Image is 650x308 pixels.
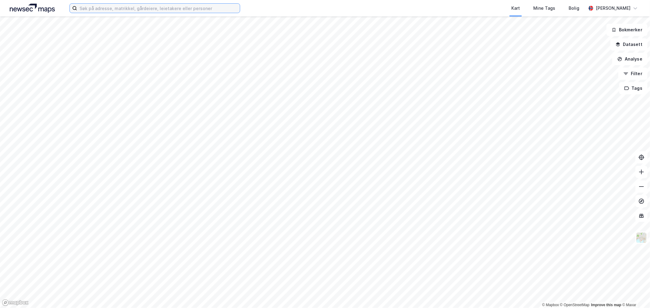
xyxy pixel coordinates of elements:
button: Tags [619,82,648,94]
div: [PERSON_NAME] [596,5,630,12]
div: Kontrollprogram for chat [620,279,650,308]
button: Bokmerker [606,24,648,36]
button: Filter [618,68,648,80]
button: Datasett [610,38,648,51]
div: Mine Tags [533,5,555,12]
div: Kart [511,5,520,12]
img: logo.a4113a55bc3d86da70a041830d287a7e.svg [10,4,55,13]
a: Mapbox [542,303,559,307]
a: Improve this map [591,303,621,307]
input: Søk på adresse, matrikkel, gårdeiere, leietakere eller personer [77,4,240,13]
a: OpenStreetMap [560,303,590,307]
div: Bolig [569,5,579,12]
iframe: Chat Widget [620,279,650,308]
a: Mapbox homepage [2,299,29,306]
img: Z [636,232,647,243]
button: Analyse [612,53,648,65]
